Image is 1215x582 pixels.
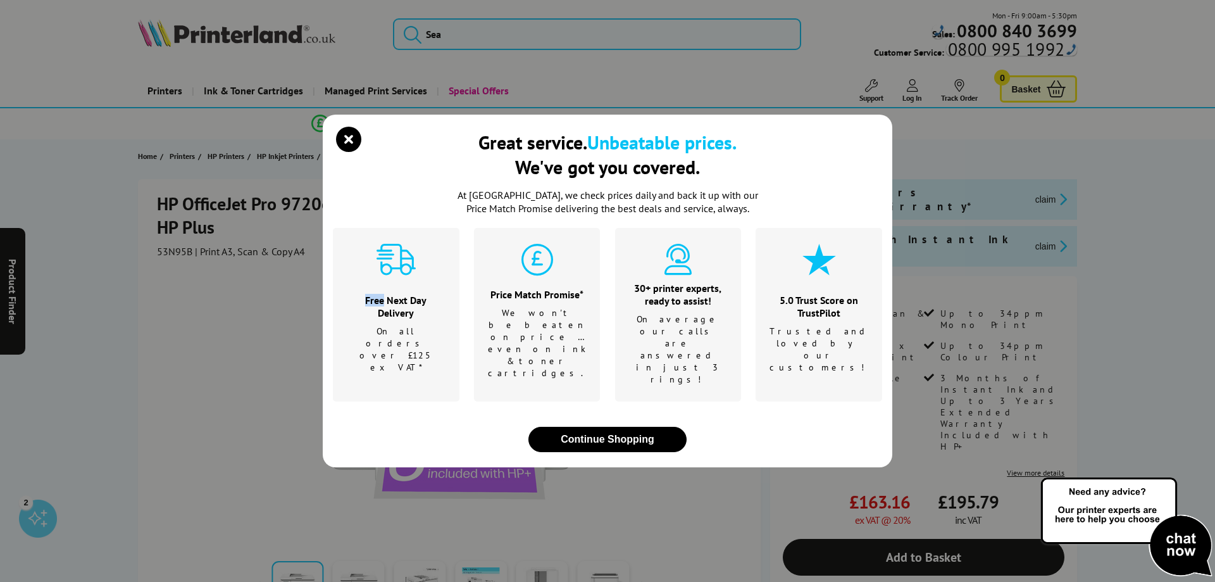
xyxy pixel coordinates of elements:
[587,130,737,155] b: Unbeatable prices.
[339,130,358,149] button: close modal
[349,326,444,374] p: On all orders over £125 ex VAT*
[631,282,726,307] div: 30+ printer experts, ready to assist!
[349,294,444,319] div: Free Next Day Delivery
[449,189,766,215] p: At [GEOGRAPHIC_DATA], we check prices daily and back it up with our Price Match Promise deliverin...
[631,313,726,386] p: On average our calls are answered in just 3 rings!
[478,130,737,179] div: Great service. We've got you covered.
[769,294,869,319] div: 5.0 Trust Score on TrustPilot
[488,307,587,379] p: We won't be beaten on price …even on ink & toner cartridges.
[528,427,687,452] button: close modal
[1038,476,1215,579] img: Open Live Chat window
[488,288,587,301] div: Price Match Promise*
[769,326,869,374] p: Trusted and loved by our customers!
